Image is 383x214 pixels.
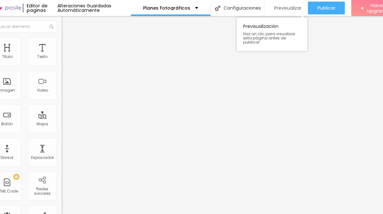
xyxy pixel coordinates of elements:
[237,18,307,51] div: Previsualización
[215,5,220,11] img: Icone
[274,5,302,11] span: Previsualizar
[57,4,131,12] div: Alteraciones Guardadas Automáticamente
[265,2,308,14] button: Previsualizar
[23,4,58,12] div: Editor de paginas
[308,2,345,14] button: Publicar
[1,155,13,160] div: Divisor
[318,5,335,11] span: Publicar
[37,88,48,93] div: Video
[49,25,53,29] img: Icone
[143,6,190,10] p: Planes Fotográficos
[2,54,13,59] div: Titulo
[37,122,48,126] div: Mapa
[243,32,301,45] span: Haz un clic para visualizar esta página antes de publicar
[31,155,54,160] div: Espaciador
[37,54,47,59] div: Texto
[1,122,13,126] div: Botón
[30,187,55,196] div: Redes sociales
